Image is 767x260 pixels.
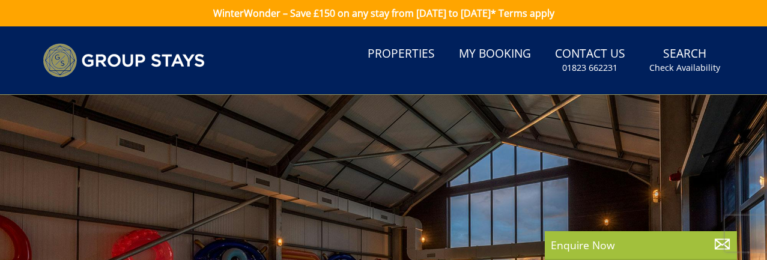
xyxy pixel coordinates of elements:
[550,41,630,80] a: Contact Us01823 662231
[649,62,720,74] small: Check Availability
[363,41,440,68] a: Properties
[644,41,725,80] a: SearchCheck Availability
[562,62,617,74] small: 01823 662231
[43,43,205,77] img: Group Stays
[551,237,731,253] p: Enquire Now
[454,41,536,68] a: My Booking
